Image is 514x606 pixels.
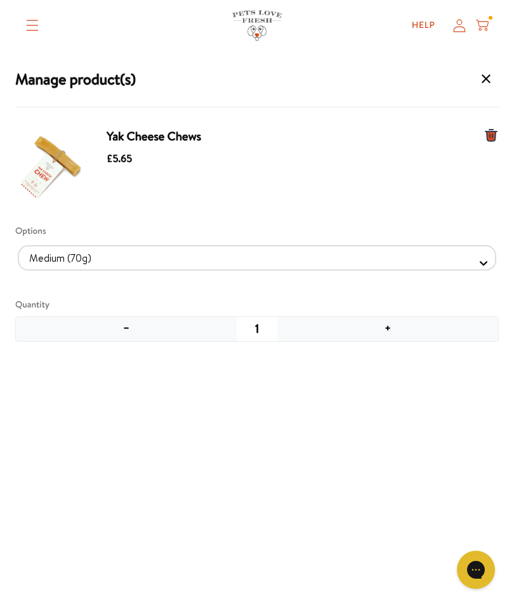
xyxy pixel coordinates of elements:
h3: Manage product(s) [15,69,136,88]
img: Pets Love Fresh [232,10,282,40]
span: £5.65 [107,151,132,167]
span: 1 [255,320,260,338]
div: Quantity [15,298,499,311]
button: Increase quantity [277,317,498,341]
div: Adjust quantity of item [15,316,499,342]
iframe: Gorgias live chat messenger [451,546,501,593]
span: Yak Cheese Chews [107,128,468,145]
div: Options [15,224,499,238]
a: Help [402,13,445,38]
img: PETS-LOVE-FRESH_YAK-CHEESE-CHEW_0379.jpg [15,128,91,204]
button: Decrease quantity [16,317,237,341]
summary: Translation missing: en.sections.header.menu [16,10,49,41]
